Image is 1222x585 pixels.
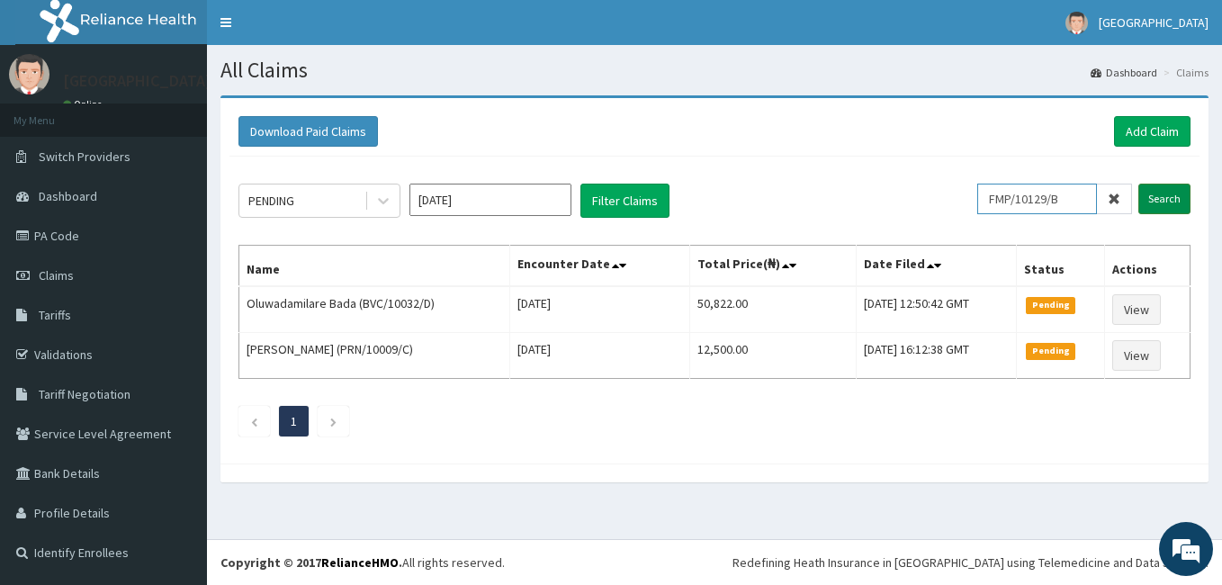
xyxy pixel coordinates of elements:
[39,267,74,283] span: Claims
[291,413,297,429] a: Page 1 is your current page
[1159,65,1209,80] li: Claims
[1026,297,1075,313] span: Pending
[1105,246,1191,287] th: Actions
[689,333,856,379] td: 12,500.00
[409,184,571,216] input: Select Month and Year
[1112,340,1161,371] a: View
[856,333,1016,379] td: [DATE] 16:12:38 GMT
[1099,14,1209,31] span: [GEOGRAPHIC_DATA]
[239,333,510,379] td: [PERSON_NAME] (PRN/10009/C)
[207,539,1222,585] footer: All rights reserved.
[580,184,669,218] button: Filter Claims
[220,554,402,571] strong: Copyright © 2017 .
[321,554,399,571] a: RelianceHMO
[1065,12,1088,34] img: User Image
[250,413,258,429] a: Previous page
[689,246,856,287] th: Total Price(₦)
[238,116,378,147] button: Download Paid Claims
[732,553,1209,571] div: Redefining Heath Insurance in [GEOGRAPHIC_DATA] using Telemedicine and Data Science!
[510,286,690,333] td: [DATE]
[239,286,510,333] td: Oluwadamilare Bada (BVC/10032/D)
[689,286,856,333] td: 50,822.00
[1017,246,1105,287] th: Status
[977,184,1097,214] input: Search by HMO ID
[220,58,1209,82] h1: All Claims
[1091,65,1157,80] a: Dashboard
[39,148,130,165] span: Switch Providers
[63,73,211,89] p: [GEOGRAPHIC_DATA]
[856,246,1016,287] th: Date Filed
[856,286,1016,333] td: [DATE] 12:50:42 GMT
[1138,184,1191,214] input: Search
[510,246,690,287] th: Encounter Date
[1026,343,1075,359] span: Pending
[9,54,49,94] img: User Image
[329,413,337,429] a: Next page
[1112,294,1161,325] a: View
[510,333,690,379] td: [DATE]
[39,386,130,402] span: Tariff Negotiation
[248,192,294,210] div: PENDING
[39,307,71,323] span: Tariffs
[1114,116,1191,147] a: Add Claim
[39,188,97,204] span: Dashboard
[239,246,510,287] th: Name
[63,98,106,111] a: Online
